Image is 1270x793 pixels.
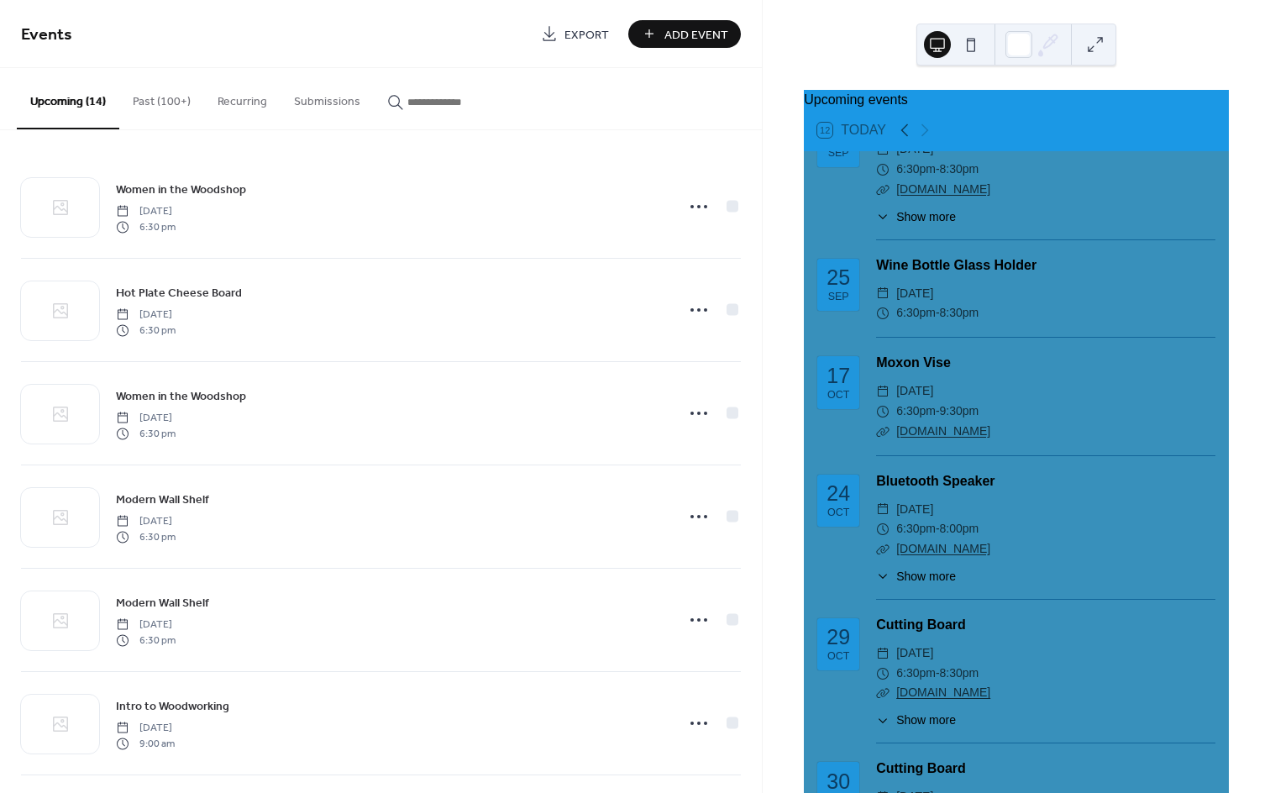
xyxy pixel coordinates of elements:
[116,411,176,426] span: [DATE]
[876,381,890,402] div: ​
[827,267,850,288] div: 25
[896,424,990,438] a: [DOMAIN_NAME]
[940,160,979,180] span: 8:30pm
[116,283,242,302] a: Hot Plate Cheese Board
[827,390,849,401] div: Oct
[528,20,622,48] a: Export
[876,519,890,539] div: ​
[116,181,246,199] span: Women in the Woodshop
[876,208,890,226] div: ​
[116,285,242,302] span: Hot Plate Cheese Board
[936,303,940,323] span: -
[936,402,940,422] span: -
[17,68,119,129] button: Upcoming (14)
[876,255,1215,276] div: Wine Bottle Glass Holder
[876,568,890,586] div: ​
[876,284,890,304] div: ​
[116,491,209,509] span: Modern Wall Shelf
[876,355,951,370] a: Moxon Vise
[827,483,850,504] div: 24
[896,160,936,180] span: 6:30pm
[116,721,175,736] span: [DATE]
[876,712,890,729] div: ​
[896,402,936,422] span: 6:30pm
[876,617,966,632] a: Cutting Board
[876,683,890,703] div: ​
[896,643,933,664] span: [DATE]
[876,180,890,200] div: ​
[896,519,936,539] span: 6:30pm
[896,500,933,520] span: [DATE]
[940,519,979,539] span: 8:00pm
[21,18,72,51] span: Events
[940,664,979,684] span: 8:30pm
[896,685,990,699] a: [DOMAIN_NAME]
[628,20,741,48] button: Add Event
[116,426,176,441] span: 6:30 pm
[876,402,890,422] div: ​
[116,307,176,323] span: [DATE]
[876,761,966,775] a: Cutting Board
[116,529,176,544] span: 6:30 pm
[896,284,933,304] span: [DATE]
[827,771,850,792] div: 30
[827,365,850,386] div: 17
[896,381,933,402] span: [DATE]
[876,160,890,180] div: ​
[876,422,890,442] div: ​
[876,643,890,664] div: ​
[116,490,209,509] a: Modern Wall Shelf
[828,148,849,159] div: Sep
[876,500,890,520] div: ​
[116,204,176,219] span: [DATE]
[896,182,990,196] a: [DOMAIN_NAME]
[936,160,940,180] span: -
[896,303,936,323] span: 6:30pm
[281,68,374,128] button: Submissions
[876,303,890,323] div: ​
[896,664,936,684] span: 6:30pm
[896,568,956,586] span: Show more
[827,627,850,648] div: 29
[116,593,209,612] a: Modern Wall Shelf
[116,696,229,716] a: Intro to Woodworking
[116,219,176,234] span: 6:30 pm
[116,633,176,648] span: 6:30 pm
[876,664,890,684] div: ​
[116,698,229,716] span: Intro to Woodworking
[804,90,1229,110] div: Upcoming events
[896,542,990,555] a: [DOMAIN_NAME]
[896,208,956,226] span: Show more
[936,664,940,684] span: -
[204,68,281,128] button: Recurring
[116,386,246,406] a: Women in the Woodshop
[940,402,979,422] span: 9:30pm
[876,568,956,586] button: ​Show more
[876,208,956,226] button: ​Show more
[940,303,979,323] span: 8:30pm
[876,474,994,488] a: Bluetooth Speaker
[827,507,849,518] div: Oct
[116,595,209,612] span: Modern Wall Shelf
[116,180,246,199] a: Women in the Woodshop
[876,539,890,559] div: ​
[116,514,176,529] span: [DATE]
[876,712,956,729] button: ​Show more
[116,388,246,406] span: Women in the Woodshop
[828,291,849,302] div: Sep
[896,712,956,729] span: Show more
[936,519,940,539] span: -
[119,68,204,128] button: Past (100+)
[116,323,176,338] span: 6:30 pm
[116,617,176,633] span: [DATE]
[827,651,849,662] div: Oct
[664,26,728,44] span: Add Event
[564,26,609,44] span: Export
[116,736,175,751] span: 9:00 am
